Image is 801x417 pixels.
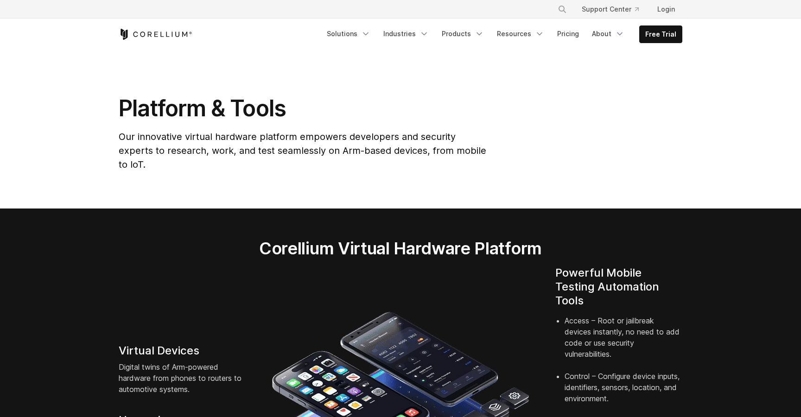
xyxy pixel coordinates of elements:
[119,344,246,358] h4: Virtual Devices
[565,315,682,371] li: Access – Root or jailbreak devices instantly, no need to add code or use security vulnerabilities.
[650,1,682,18] a: Login
[378,25,434,42] a: Industries
[554,1,571,18] button: Search
[119,29,192,40] a: Corellium Home
[119,95,488,122] h1: Platform & Tools
[436,25,489,42] a: Products
[574,1,646,18] a: Support Center
[640,26,682,43] a: Free Trial
[586,25,630,42] a: About
[216,238,585,259] h2: Corellium Virtual Hardware Platform
[555,266,682,308] h4: Powerful Mobile Testing Automation Tools
[119,361,246,395] p: Digital twins of Arm-powered hardware from phones to routers to automotive systems.
[565,371,682,415] li: Control – Configure device inputs, identifiers, sensors, location, and environment.
[552,25,585,42] a: Pricing
[119,131,486,170] span: Our innovative virtual hardware platform empowers developers and security experts to research, wo...
[321,25,682,43] div: Navigation Menu
[491,25,550,42] a: Resources
[321,25,376,42] a: Solutions
[547,1,682,18] div: Navigation Menu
